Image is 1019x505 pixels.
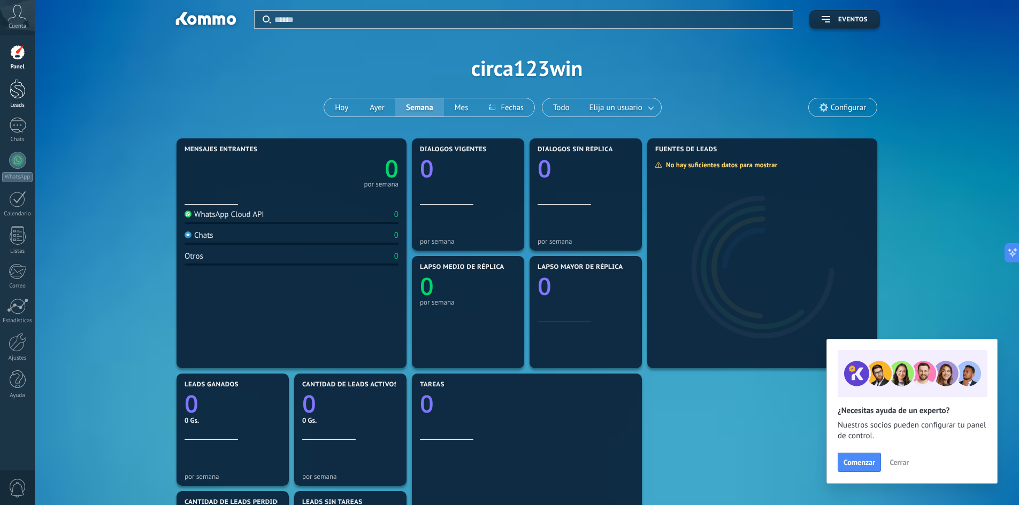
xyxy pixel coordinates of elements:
[2,392,33,399] div: Ayuda
[302,416,399,425] div: 0 Gs.
[420,387,634,420] a: 0
[809,10,880,29] button: Eventos
[185,211,191,217] img: WhatsApp Cloud API
[185,231,191,238] img: Chats
[185,230,213,240] div: Chats
[538,237,634,245] div: por semana
[292,152,399,185] a: 0
[185,251,203,261] div: Otros
[420,381,445,389] span: Tareas
[394,230,399,240] div: 0
[9,23,26,30] span: Cuenta
[542,98,580,116] button: Todo
[185,472,281,480] div: por semana
[420,263,504,271] span: Lapso medio de réplica
[2,136,33,143] div: Chats
[385,152,399,185] text: 0
[185,387,198,420] text: 0
[838,406,986,416] h2: ¿Necesitas ayuda de un experto?
[2,248,33,255] div: Listas
[302,387,316,420] text: 0
[580,98,661,116] button: Elija un usuario
[395,98,444,116] button: Semana
[185,387,281,420] a: 0
[420,298,516,306] div: por semana
[185,416,281,425] div: 0 Gs.
[2,355,33,362] div: Ajustes
[2,172,33,182] div: WhatsApp
[420,237,516,245] div: por semana
[838,453,881,472] button: Comenzar
[587,100,645,115] span: Elija un usuario
[324,98,359,116] button: Hoy
[364,182,399,187] div: por semana
[444,98,479,116] button: Mes
[2,64,33,71] div: Panel
[885,454,914,470] button: Cerrar
[302,381,398,389] span: Cantidad de leads activos
[394,251,399,261] div: 0
[302,472,399,480] div: por semana
[655,160,785,169] div: No hay suficientes datos para mostrar
[185,146,257,153] span: Mensajes entrantes
[838,420,986,441] span: Nuestros socios pueden configurar tu panel de control.
[420,270,434,302] text: 0
[185,381,239,389] span: Leads ganados
[420,152,434,185] text: 0
[538,270,551,302] text: 0
[479,98,534,116] button: Fechas
[838,16,868,24] span: Eventos
[2,102,33,109] div: Leads
[420,146,487,153] span: Diálogos vigentes
[2,317,33,324] div: Estadísticas
[538,146,613,153] span: Diálogos sin réplica
[2,211,33,217] div: Calendario
[890,459,909,466] span: Cerrar
[655,146,717,153] span: Fuentes de leads
[831,103,866,112] span: Configurar
[302,387,399,420] a: 0
[538,263,623,271] span: Lapso mayor de réplica
[538,152,551,185] text: 0
[844,459,875,466] span: Comenzar
[359,98,395,116] button: Ayer
[2,283,33,290] div: Correo
[185,209,264,220] div: WhatsApp Cloud API
[394,209,399,220] div: 0
[420,387,434,420] text: 0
